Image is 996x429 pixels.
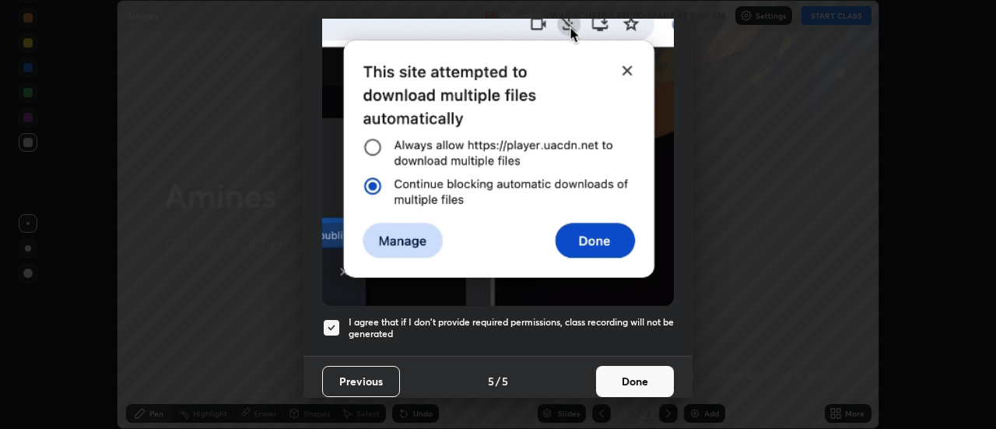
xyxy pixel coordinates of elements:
h4: 5 [502,373,508,389]
h4: / [496,373,500,389]
h4: 5 [488,373,494,389]
button: Done [596,366,674,397]
button: Previous [322,366,400,397]
h5: I agree that if I don't provide required permissions, class recording will not be generated [349,316,674,340]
